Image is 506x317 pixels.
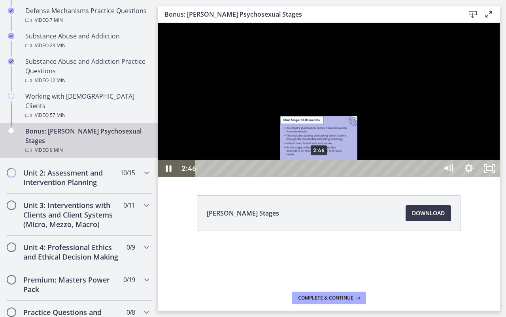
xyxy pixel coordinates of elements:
[23,275,120,294] h2: Premium: Masters Power Pack
[158,23,500,177] iframe: Video Lesson
[8,33,14,39] i: Completed
[25,145,149,155] div: Video
[8,58,14,65] i: Completed
[23,168,120,187] h2: Unit 2: Assessment and Intervention Planning
[25,92,149,120] div: Working with [DEMOGRAPHIC_DATA] Clients
[25,76,149,85] div: Video
[23,243,120,262] h2: Unit 4: Professional Ethics and Ethical Decision Making
[298,295,353,301] span: Complete & continue
[292,292,366,304] button: Complete & continue
[321,137,342,154] button: Unfullscreen
[25,111,149,120] div: Video
[25,57,149,85] div: Substance Abuse and Addiction Practice Questions
[49,76,66,85] span: · 12 min
[164,10,452,19] h3: Bonus: [PERSON_NAME] Psychosexual Stages
[49,145,63,155] span: · 9 min
[280,137,300,154] button: Mute
[120,168,135,178] span: 10 / 15
[412,208,445,218] span: Download
[123,201,135,210] span: 0 / 11
[49,41,66,50] span: · 29 min
[25,6,149,25] div: Defense Mechanisms Practice Questions
[25,41,149,50] div: Video
[25,31,149,50] div: Substance Abuse and Addiction
[126,307,135,317] span: 0 / 8
[207,208,279,218] span: [PERSON_NAME] Stages
[25,15,149,25] div: Video
[25,126,149,155] div: Bonus: [PERSON_NAME] Psychosexual Stages
[49,15,63,25] span: · 7 min
[23,201,120,229] h2: Unit 3: Interventions with Clients and Client Systems (Micro, Mezzo, Macro)
[126,243,135,252] span: 0 / 9
[123,275,135,285] span: 0 / 19
[8,8,14,14] i: Completed
[49,111,66,120] span: · 57 min
[406,205,451,221] a: Download
[300,137,321,154] button: Show settings menu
